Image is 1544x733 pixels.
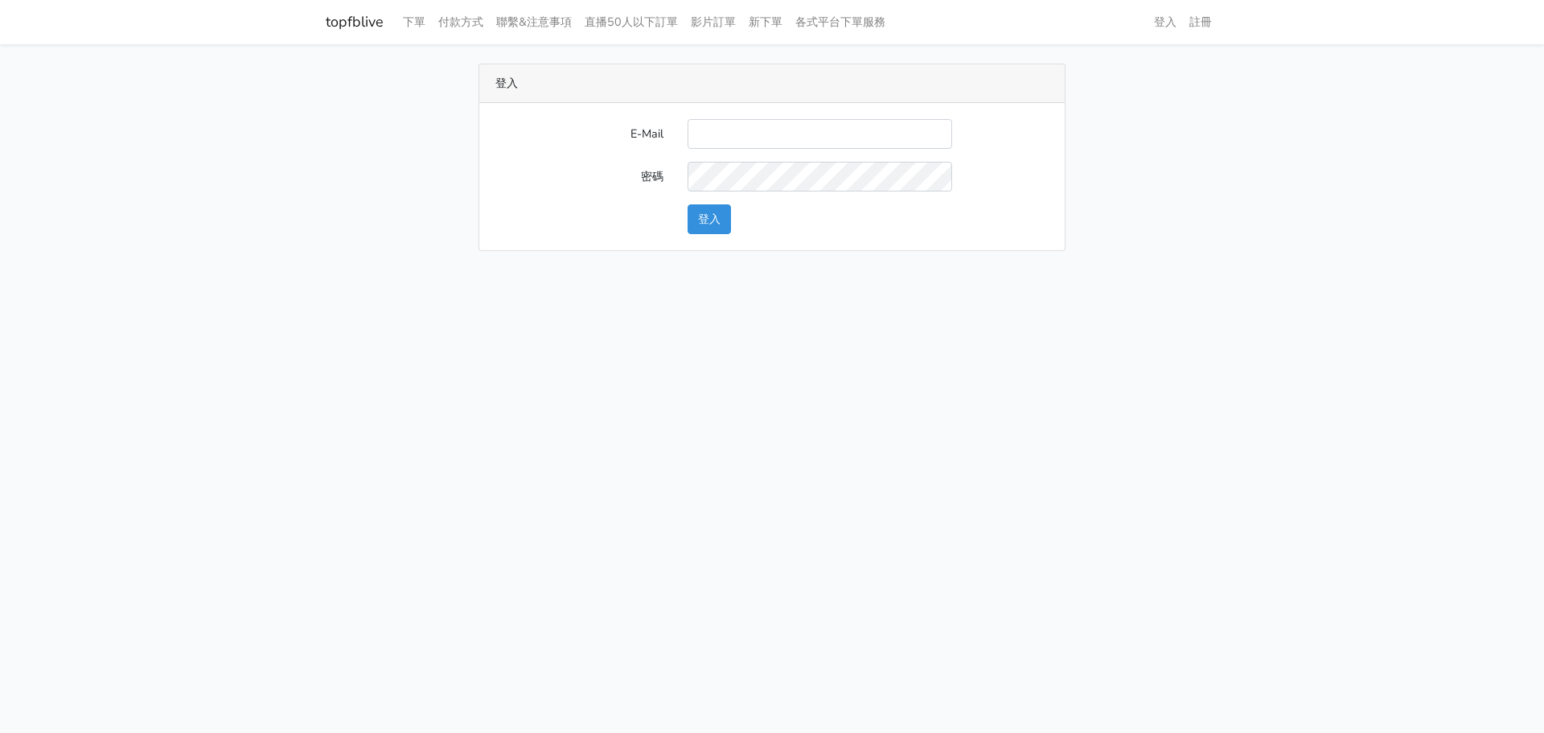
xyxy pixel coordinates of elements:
label: E-Mail [483,119,675,149]
a: 直播50人以下訂單 [578,6,684,38]
div: 登入 [479,64,1065,103]
a: 聯繫&注意事項 [490,6,578,38]
a: 各式平台下單服務 [789,6,892,38]
button: 登入 [688,204,731,234]
label: 密碼 [483,162,675,191]
a: 註冊 [1183,6,1218,38]
a: 登入 [1148,6,1183,38]
a: 新下單 [742,6,789,38]
a: 影片訂單 [684,6,742,38]
a: topfblive [326,6,384,38]
a: 下單 [396,6,432,38]
a: 付款方式 [432,6,490,38]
